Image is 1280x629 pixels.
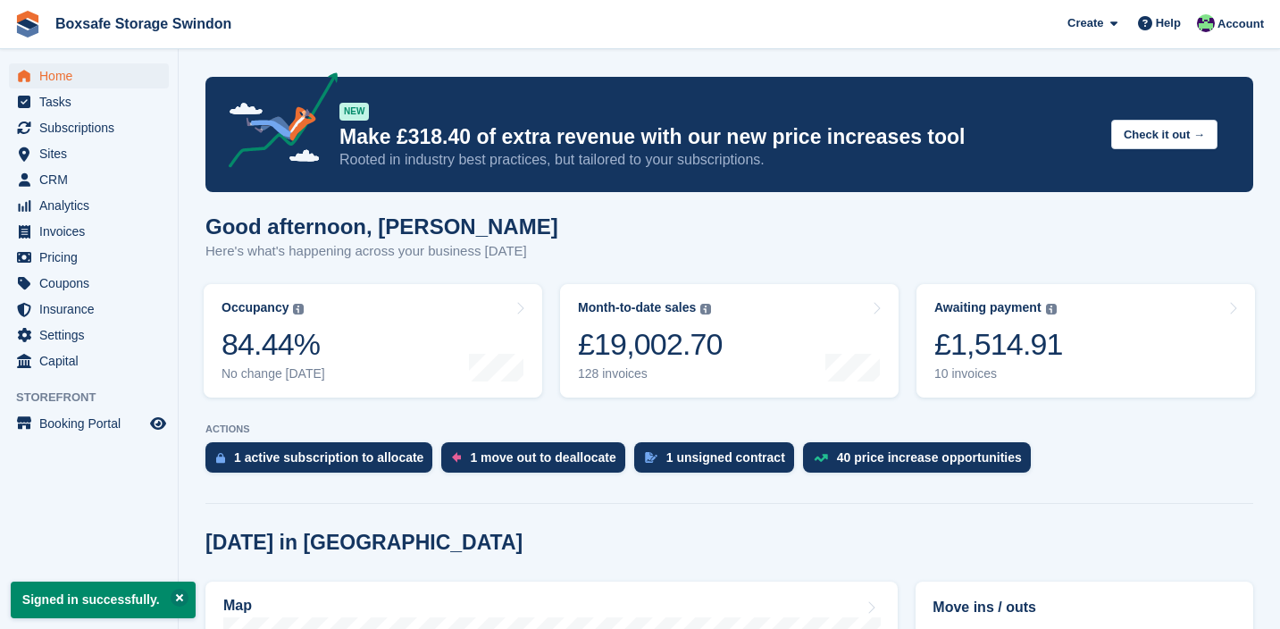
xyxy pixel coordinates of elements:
[934,300,1042,315] div: Awaiting payment
[916,284,1255,398] a: Awaiting payment £1,514.91 10 invoices
[578,326,723,363] div: £19,002.70
[39,167,146,192] span: CRM
[222,366,325,382] div: No change [DATE]
[339,124,1097,150] p: Make £318.40 of extra revenue with our new price increases tool
[39,193,146,218] span: Analytics
[339,150,1097,170] p: Rooted in industry best practices, but tailored to your subscriptions.
[1067,14,1103,32] span: Create
[814,454,828,462] img: price_increase_opportunities-93ffe204e8149a01c8c9dc8f82e8f89637d9d84a8eef4429ea346261dce0b2c0.svg
[666,450,785,465] div: 1 unsigned contract
[9,63,169,88] a: menu
[147,413,169,434] a: Preview store
[205,214,558,239] h1: Good afternoon, [PERSON_NAME]
[39,141,146,166] span: Sites
[837,450,1022,465] div: 40 price increase opportunities
[39,63,146,88] span: Home
[634,442,803,482] a: 1 unsigned contract
[9,245,169,270] a: menu
[205,531,523,555] h2: [DATE] in [GEOGRAPHIC_DATA]
[9,141,169,166] a: menu
[441,442,633,482] a: 1 move out to deallocate
[39,245,146,270] span: Pricing
[234,450,423,465] div: 1 active subscription to allocate
[9,271,169,296] a: menu
[39,115,146,140] span: Subscriptions
[933,597,1236,618] h2: Move ins / outs
[9,115,169,140] a: menu
[205,424,1253,435] p: ACTIONS
[1156,14,1181,32] span: Help
[1197,14,1215,32] img: Kim Virabi
[934,366,1063,382] div: 10 invoices
[803,442,1040,482] a: 40 price increase opportunities
[9,411,169,436] a: menu
[39,348,146,373] span: Capital
[216,452,225,464] img: active_subscription_to_allocate_icon-d502201f5373d7db506a760aba3b589e785aa758c864c3986d89f69b8ff3...
[39,271,146,296] span: Coupons
[452,452,461,463] img: move_outs_to_deallocate_icon-f764333ba52eb49d3ac5e1228854f67142a1ed5810a6f6cc68b1a99e826820c5.svg
[39,219,146,244] span: Invoices
[205,442,441,482] a: 1 active subscription to allocate
[9,167,169,192] a: menu
[645,452,657,463] img: contract_signature_icon-13c848040528278c33f63329250d36e43548de30e8caae1d1a13099fd9432cc5.svg
[213,72,339,174] img: price-adjustments-announcement-icon-8257ccfd72463d97f412b2fc003d46551f7dbcb40ab6d574587a9cd5c0d94...
[1217,15,1264,33] span: Account
[14,11,41,38] img: stora-icon-8386f47178a22dfd0bd8f6a31ec36ba5ce8667c1dd55bd0f319d3a0aa187defe.svg
[222,326,325,363] div: 84.44%
[9,193,169,218] a: menu
[1046,304,1057,314] img: icon-info-grey-7440780725fd019a000dd9b08b2336e03edf1995a4989e88bcd33f0948082b44.svg
[9,89,169,114] a: menu
[934,326,1063,363] div: £1,514.91
[11,582,196,618] p: Signed in successfully.
[39,89,146,114] span: Tasks
[204,284,542,398] a: Occupancy 84.44% No change [DATE]
[1111,120,1217,149] button: Check it out →
[39,411,146,436] span: Booking Portal
[339,103,369,121] div: NEW
[9,297,169,322] a: menu
[39,297,146,322] span: Insurance
[700,304,711,314] img: icon-info-grey-7440780725fd019a000dd9b08b2336e03edf1995a4989e88bcd33f0948082b44.svg
[9,323,169,348] a: menu
[205,241,558,262] p: Here's what's happening across your business [DATE]
[222,300,289,315] div: Occupancy
[48,9,238,38] a: Boxsafe Storage Swindon
[39,323,146,348] span: Settings
[578,366,723,382] div: 128 invoices
[9,219,169,244] a: menu
[560,284,899,398] a: Month-to-date sales £19,002.70 128 invoices
[9,348,169,373] a: menu
[470,450,615,465] div: 1 move out to deallocate
[293,304,304,314] img: icon-info-grey-7440780725fd019a000dd9b08b2336e03edf1995a4989e88bcd33f0948082b44.svg
[16,389,178,407] span: Storefront
[223,598,252,614] h2: Map
[578,300,696,315] div: Month-to-date sales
